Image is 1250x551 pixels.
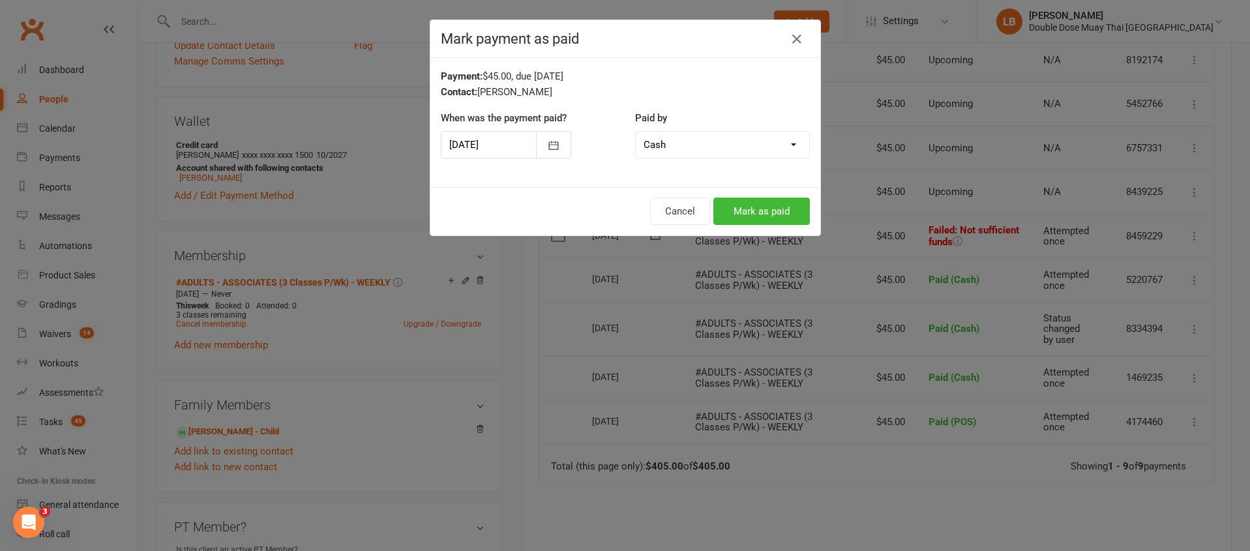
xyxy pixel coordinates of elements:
[650,198,710,225] button: Cancel
[441,110,567,126] label: When was the payment paid?
[713,198,810,225] button: Mark as paid
[441,86,477,98] strong: Contact:
[13,507,44,538] iframe: Intercom live chat
[441,84,810,100] div: [PERSON_NAME]
[441,68,810,84] div: $45.00, due [DATE]
[786,29,807,50] button: Close
[441,70,483,82] strong: Payment:
[40,507,50,517] span: 3
[441,31,810,47] h4: Mark payment as paid
[635,110,667,126] label: Paid by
